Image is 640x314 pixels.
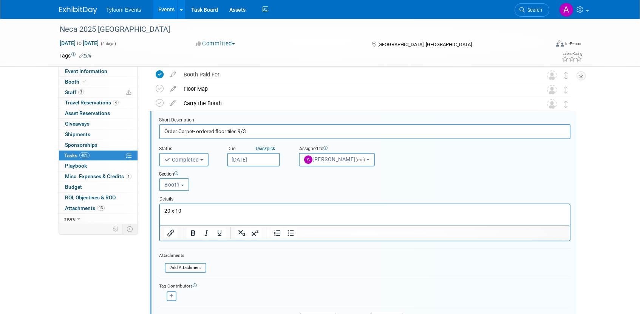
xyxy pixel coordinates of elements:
div: Booth Paid For [180,68,532,81]
a: Search [515,3,549,17]
button: [PERSON_NAME](me) [299,153,375,166]
span: Travel Reservations [65,99,119,106]
a: Quickpick [254,146,277,152]
div: Event Format [505,39,583,51]
div: Short Description [159,117,570,124]
span: [DATE] [DATE] [59,40,99,47]
span: (me) [356,157,365,162]
i: Move task [564,72,568,79]
a: Shipments [59,129,138,140]
span: Budget [65,184,82,190]
span: Shipments [65,131,90,137]
span: Search [525,7,542,13]
button: Insert/edit link [164,228,177,238]
span: 3 [78,89,84,95]
a: Budget [59,182,138,192]
button: Numbered list [271,228,284,238]
a: Event Information [59,66,138,76]
img: Unassigned [547,70,557,80]
span: 1 [126,174,131,179]
a: Playbook [59,161,138,171]
a: edit [167,71,180,78]
img: Angie Nichols [559,3,574,17]
span: Tasks [64,152,90,159]
span: to [76,40,83,46]
div: Carry the Booth [180,97,532,110]
i: Move task [564,101,568,108]
span: 4 [113,100,119,106]
div: Status [159,146,216,153]
div: Tag Contributors [159,281,570,289]
a: Tasks40% [59,151,138,161]
button: Superscript [249,228,261,238]
div: Floor Map [180,82,532,95]
a: ROI, Objectives & ROO [59,193,138,203]
div: Neca 2025 [GEOGRAPHIC_DATA] [57,23,538,36]
span: Giveaways [65,121,90,127]
a: edit [167,85,180,92]
a: Travel Reservations4 [59,98,138,108]
i: Move task [564,86,568,93]
div: Assigned to [299,146,393,153]
span: 40% [79,152,90,158]
img: Format-Inperson.png [556,40,564,47]
div: In-Person [565,41,583,47]
td: Personalize Event Tab Strip [109,224,122,234]
a: Attachments13 [59,203,138,213]
span: Completed [164,157,199,163]
input: Due Date [227,153,280,166]
i: Quick [256,146,267,151]
span: Event Information [65,68,107,74]
a: Asset Reservations [59,108,138,118]
span: [GEOGRAPHIC_DATA], [GEOGRAPHIC_DATA] [377,42,472,47]
a: Giveaways [59,119,138,129]
button: Underline [213,228,226,238]
a: Staff3 [59,87,138,98]
a: edit [167,100,180,107]
button: Committed [193,40,238,48]
img: Unassigned [547,99,557,109]
span: ROI, Objectives & ROO [65,194,116,201]
span: (4 days) [100,41,116,46]
div: Due [227,146,288,153]
button: Italic [200,228,213,238]
i: Booth reservation complete [83,79,87,84]
button: Bold [187,228,199,238]
a: Edit [79,53,91,59]
div: Details [159,193,570,203]
div: Event Rating [562,52,582,56]
span: more [63,216,76,222]
span: Asset Reservations [65,110,110,116]
iframe: Rich Text Area [160,204,570,225]
button: Booth [159,178,189,191]
img: Unassigned [547,85,557,95]
input: Name of task or a short description [159,124,570,139]
span: [PERSON_NAME] [304,156,366,162]
button: Bullet list [284,228,297,238]
td: Toggle Event Tabs [122,224,138,234]
span: Booth [164,182,180,188]
span: Potential Scheduling Conflict -- at least one attendee is tagged in another overlapping event. [126,89,131,96]
button: Subscript [235,228,248,238]
a: Booth [59,77,138,87]
span: Staff [65,89,84,95]
a: Misc. Expenses & Credits1 [59,171,138,182]
span: 13 [97,205,105,211]
a: more [59,214,138,224]
a: Sponsorships [59,140,138,150]
span: Playbook [65,163,87,169]
span: Sponsorships [65,142,97,148]
span: Misc. Expenses & Credits [65,173,131,179]
td: Tags [59,52,91,59]
div: Section [159,171,535,178]
span: Attachments [65,205,105,211]
div: Attachments [159,252,206,259]
img: ExhibitDay [59,6,97,14]
span: Booth [65,79,88,85]
span: Tyfoom Events [106,7,141,13]
button: Completed [159,153,209,166]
